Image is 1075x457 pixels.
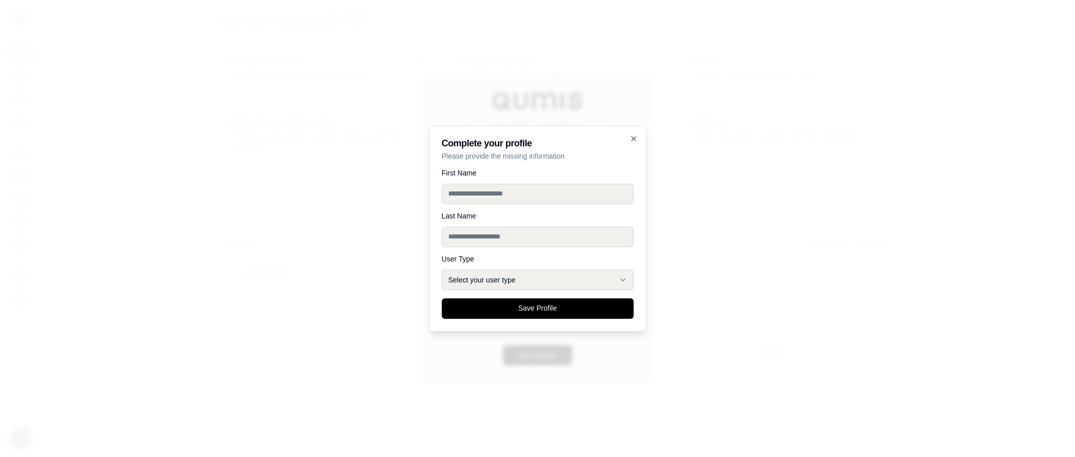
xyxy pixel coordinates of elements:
label: User Type [442,255,633,263]
p: Please provide the missing information [442,151,633,161]
button: Save Profile [442,298,633,319]
h2: Complete your profile [442,139,633,148]
label: Last Name [442,212,633,220]
label: First Name [442,169,633,177]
